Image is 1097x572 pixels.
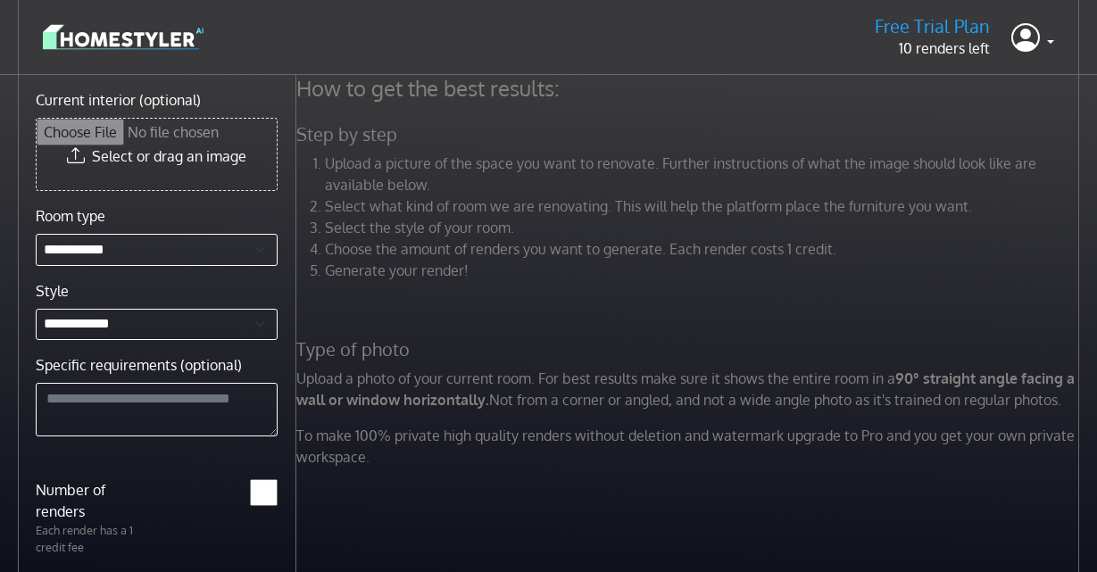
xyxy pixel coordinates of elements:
li: Select the style of your room. [325,217,1084,238]
label: Style [36,280,69,302]
label: Specific requirements (optional) [36,354,242,376]
li: Choose the amount of renders you want to generate. Each render costs 1 credit. [325,238,1084,260]
label: Number of renders [25,479,156,522]
p: Each render has a 1 credit fee [25,522,156,556]
img: logo-3de290ba35641baa71223ecac5eacb59cb85b4c7fdf211dc9aaecaaee71ea2f8.svg [43,21,204,53]
li: Select what kind of room we are renovating. This will help the platform place the furniture you w... [325,195,1084,217]
label: Room type [36,205,105,227]
h4: How to get the best results: [286,75,1094,102]
p: To make 100% private high quality renders without deletion and watermark upgrade to Pro and you g... [286,425,1094,468]
h5: Free Trial Plan [875,15,990,37]
h5: Step by step [286,123,1094,145]
p: 10 renders left [875,37,990,59]
p: Upload a photo of your current room. For best results make sure it shows the entire room in a Not... [286,368,1094,410]
li: Upload a picture of the space you want to renovate. Further instructions of what the image should... [325,153,1084,195]
li: Generate your render! [325,260,1084,281]
h5: Type of photo [286,338,1094,361]
label: Current interior (optional) [36,89,201,111]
